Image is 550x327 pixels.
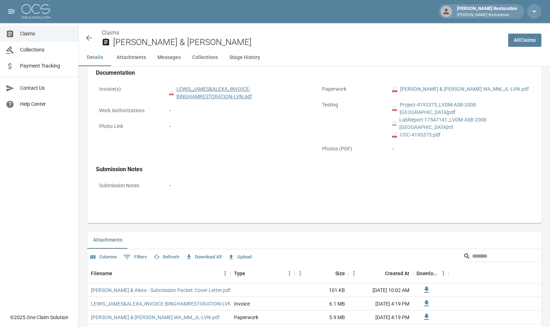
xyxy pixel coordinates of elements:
[96,104,160,118] p: Work Authorizations
[152,252,181,263] button: Refresh
[10,314,68,321] div: © 2025 One Claim Solution
[234,314,258,321] div: Paperwork
[438,268,449,279] button: Menu
[113,37,502,48] h2: [PERSON_NAME] & [PERSON_NAME]
[508,34,541,47] a: AllClaims
[349,297,413,311] div: [DATE] 4:19 PM
[454,5,520,18] div: [PERSON_NAME] Restoration
[284,268,295,279] button: Menu
[87,263,230,283] div: Filename
[20,30,73,38] span: Claims
[417,263,438,283] div: Download
[457,12,517,18] p: [PERSON_NAME] Restoration
[295,268,306,279] button: Menu
[102,29,119,36] a: Claims
[413,263,449,283] div: Download
[295,263,349,283] div: Size
[392,101,530,116] a: pdfProject-4193373_LVDM-ASB-2008 [GEOGRAPHIC_DATA]pdf
[20,46,73,54] span: Collections
[87,232,128,249] button: Attachments
[4,4,19,19] button: open drawer
[89,252,119,263] button: Select columns
[87,232,541,249] div: related-list tabs
[349,263,413,283] div: Created At
[91,263,112,283] div: Filename
[392,85,529,93] a: pdf[PERSON_NAME] & [PERSON_NAME] WA_MM_JL-LVN.pdf
[102,29,502,37] nav: breadcrumb
[392,116,530,131] a: rtfLabReport-17547141_LVDM-ASB-2008 [GEOGRAPHIC_DATA]rtf
[122,251,149,263] button: Show filters
[152,49,186,66] button: Messages
[186,49,224,66] button: Collections
[169,107,307,114] div: -
[20,100,73,108] span: Help Center
[96,82,160,96] p: Invoice(s)
[96,179,160,193] p: Submission Notes
[111,49,152,66] button: Attachments
[91,314,220,321] a: [PERSON_NAME] & [PERSON_NAME] WA_MM_JL-LVN.pdf
[20,62,73,70] span: Payment Tracking
[392,145,530,153] div: -
[349,283,413,297] div: [DATE] 10:02 AM
[220,268,230,279] button: Menu
[295,297,349,311] div: 6.1 MB
[21,4,50,19] img: ocs-logo-white-transparent.png
[96,166,533,173] h4: Submission Notes
[234,263,245,283] div: Type
[319,142,383,156] p: Photos (PDF)
[295,311,349,324] div: 5.9 MB
[392,131,441,139] a: pdfCOC-4193373.pdf
[169,182,530,189] div: -
[295,283,349,297] div: 101 KB
[169,123,307,130] div: -
[79,49,111,66] button: Details
[335,263,345,283] div: Size
[230,263,295,283] div: Type
[20,84,73,92] span: Contact Us
[96,119,160,133] p: Photo Link
[79,49,550,66] div: anchor tabs
[319,98,383,112] p: Testing
[96,69,533,76] h4: Documentation
[224,49,266,66] button: Stage History
[349,268,359,279] button: Menu
[319,82,383,96] p: Paperwork
[234,300,250,307] div: Invoice
[463,251,540,263] div: Search
[226,252,253,263] button: Upload
[385,263,409,283] div: Created At
[91,300,240,307] a: LEWIS_JAMES&ALEXA_INVOICE-BINGHAMRESTORATION-LVN.pdf
[169,85,307,100] a: pdfLEWIS_JAMES&ALEXA_INVOICE-BINGHAMRESTORATION-LVN.pdf
[349,311,413,324] div: [DATE] 4:19 PM
[184,252,223,263] button: Download All
[91,287,230,294] a: [PERSON_NAME] & Alexa - Submission Packet: Cover Letter.pdf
